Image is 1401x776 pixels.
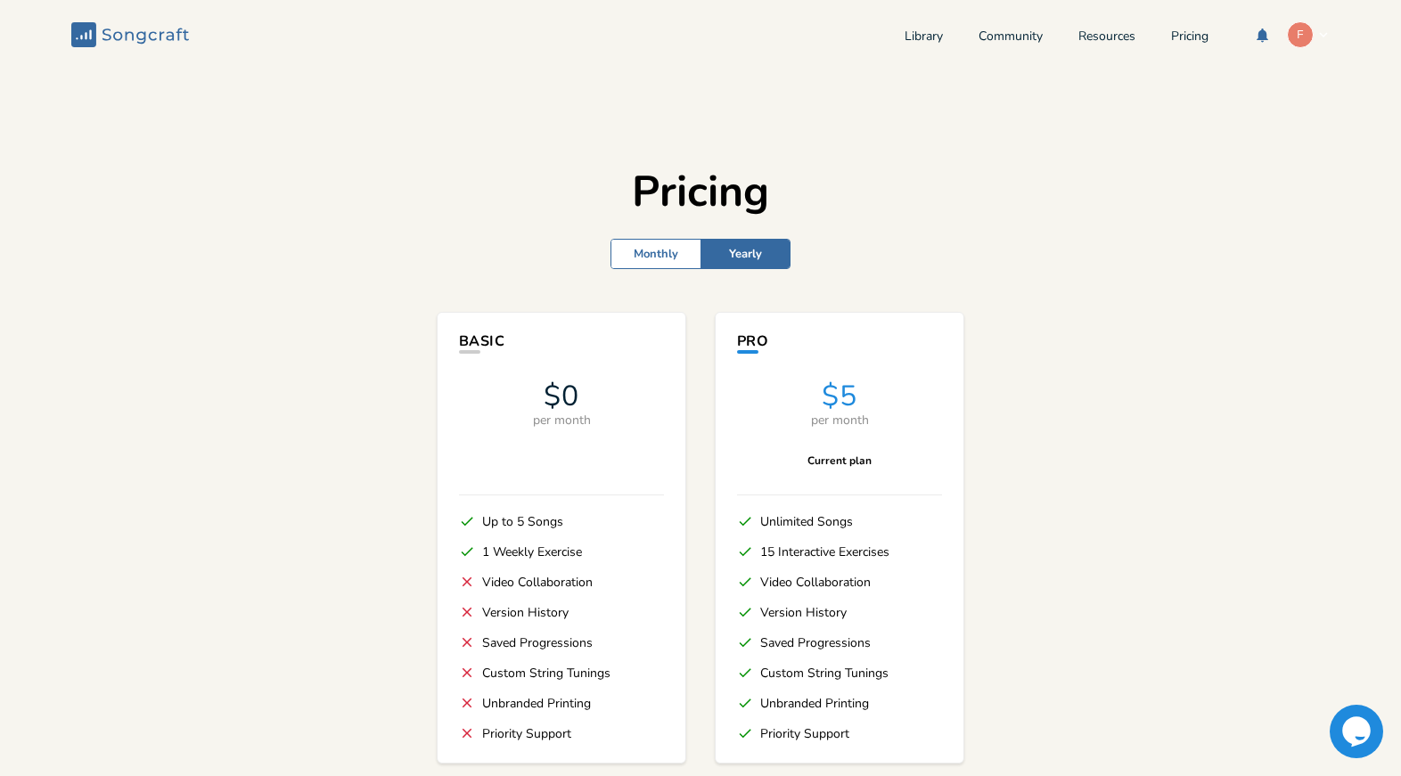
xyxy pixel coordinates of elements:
div: 15 Interactive Exercises [760,545,889,559]
div: 1 Weekly Exercise [482,545,582,559]
div: Pro [737,334,942,348]
button: F [1287,21,1330,48]
div: Unbranded Printing [482,697,591,710]
div: Priority Support [482,727,571,740]
div: $5 [822,382,857,411]
a: Library [905,30,943,45]
div: fuzzyip [1287,21,1314,48]
div: Unlimited Songs [760,515,853,528]
div: $0 [544,382,579,411]
div: Custom String Tunings [760,666,889,680]
div: Current plan [807,445,872,477]
a: Pricing [1171,30,1208,45]
div: Yearly [700,240,790,268]
div: Video Collaboration [482,576,593,589]
div: Saved Progressions [760,636,871,649]
a: Community [979,30,1043,45]
a: Resources [1078,30,1135,45]
div: per month [811,414,869,427]
div: Video Collaboration [760,576,871,589]
div: Basic [459,334,664,348]
div: Version History [482,606,569,619]
div: per month [533,414,591,427]
div: Custom String Tunings [482,666,610,680]
div: Unbranded Printing [760,697,869,710]
div: Version History [760,606,847,619]
div: Up to 5 Songs [482,515,563,528]
div: Saved Progressions [482,636,593,649]
div: Priority Support [760,727,849,740]
div: Monthly [611,240,700,268]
